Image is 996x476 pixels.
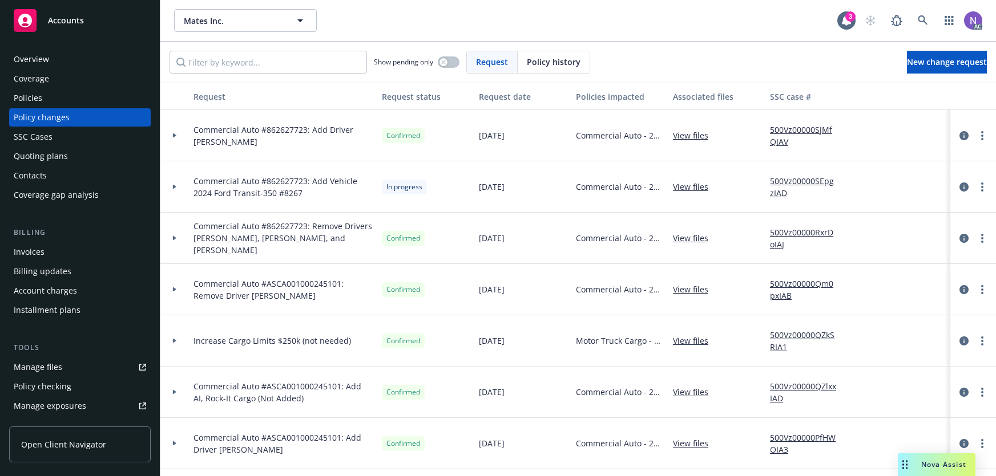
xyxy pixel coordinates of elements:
[576,283,664,295] span: Commercial Auto - 24 25 AUTO
[673,335,717,347] a: View files
[957,283,971,296] a: circleInformation
[9,262,151,280] a: Billing updates
[386,233,420,243] span: Confirmed
[898,453,912,476] div: Drag to move
[770,278,846,302] a: 500Vz00000Qm0pxIAB
[476,56,508,68] span: Request
[975,385,989,399] a: more
[479,129,505,141] span: [DATE]
[765,83,851,110] button: SSC case #
[48,16,84,25] span: Accounts
[9,50,151,68] a: Overview
[576,91,664,103] div: Policies impacted
[885,9,908,32] a: Report a Bug
[9,243,151,261] a: Invoices
[859,9,882,32] a: Start snowing
[770,124,846,148] a: 500Vz00000SjMfQIAV
[957,231,971,245] a: circleInformation
[14,358,62,376] div: Manage files
[160,315,189,367] div: Toggle Row Expanded
[576,181,664,193] span: Commercial Auto - 25 26 Commercial AUTO + CARGO
[14,301,80,319] div: Installment plans
[14,147,68,165] div: Quoting plans
[9,397,151,415] a: Manage exposures
[193,91,373,103] div: Request
[193,175,373,199] span: Commercial Auto #862627723: Add Vehicle 2024 Ford Transit-350 #8267
[9,89,151,107] a: Policies
[14,377,71,396] div: Policy checking
[673,437,717,449] a: View files
[14,243,45,261] div: Invoices
[160,110,189,161] div: Toggle Row Expanded
[964,11,982,30] img: photo
[975,283,989,296] a: more
[9,186,151,204] a: Coverage gap analysis
[479,181,505,193] span: [DATE]
[160,264,189,315] div: Toggle Row Expanded
[9,147,151,165] a: Quoting plans
[14,397,86,415] div: Manage exposures
[386,284,420,295] span: Confirmed
[14,186,99,204] div: Coverage gap analysis
[938,9,961,32] a: Switch app
[576,129,664,141] span: Commercial Auto - 25 26 Commercial AUTO + CARGO
[576,232,664,244] span: Commercial Auto - 25 26 Commercial AUTO + CARGO
[386,387,420,397] span: Confirmed
[193,124,373,148] span: Commercial Auto #862627723: Add Driver [PERSON_NAME]
[907,51,987,74] a: New change request
[9,5,151,36] a: Accounts
[9,227,151,238] div: Billing
[957,385,971,399] a: circleInformation
[14,89,42,107] div: Policies
[174,9,317,32] button: Mates Inc.
[193,220,373,256] span: Commercial Auto #862627723: Remove Drivers [PERSON_NAME], [PERSON_NAME], and [PERSON_NAME]
[21,438,106,450] span: Open Client Navigator
[527,56,580,68] span: Policy history
[845,11,856,22] div: 3
[770,329,846,353] a: 500Vz00000QZkSRIA1
[14,70,49,88] div: Coverage
[193,380,373,404] span: Commercial Auto #ASCA001000245101: Add AI, Rock-It Cargo (Not Added)
[479,283,505,295] span: [DATE]
[193,432,373,455] span: Commercial Auto #ASCA001000245101: Add Driver [PERSON_NAME]
[160,213,189,264] div: Toggle Row Expanded
[160,367,189,418] div: Toggle Row Expanded
[386,438,420,449] span: Confirmed
[975,231,989,245] a: more
[193,278,373,302] span: Commercial Auto #ASCA001000245101: Remove Driver [PERSON_NAME]
[9,301,151,319] a: Installment plans
[9,108,151,127] a: Policy changes
[382,91,470,103] div: Request status
[14,282,77,300] div: Account charges
[668,83,765,110] button: Associated files
[160,161,189,213] div: Toggle Row Expanded
[9,70,151,88] a: Coverage
[9,358,151,376] a: Manage files
[474,83,571,110] button: Request date
[576,437,664,449] span: Commercial Auto - 24 25 AUTO
[377,83,474,110] button: Request status
[160,418,189,469] div: Toggle Row Expanded
[14,416,88,434] div: Manage certificates
[975,334,989,348] a: more
[14,108,70,127] div: Policy changes
[9,128,151,146] a: SSC Cases
[898,453,975,476] button: Nova Assist
[673,283,717,295] a: View files
[770,91,846,103] div: SSC case #
[479,335,505,347] span: [DATE]
[14,128,53,146] div: SSC Cases
[479,91,567,103] div: Request date
[9,416,151,434] a: Manage certificates
[957,437,971,450] a: circleInformation
[975,180,989,194] a: more
[386,182,422,192] span: In progress
[673,181,717,193] a: View files
[193,335,351,347] span: Increase Cargo Limits $250k (not needed)
[912,9,934,32] a: Search
[9,342,151,353] div: Tools
[479,437,505,449] span: [DATE]
[975,129,989,143] a: more
[9,377,151,396] a: Policy checking
[957,180,971,194] a: circleInformation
